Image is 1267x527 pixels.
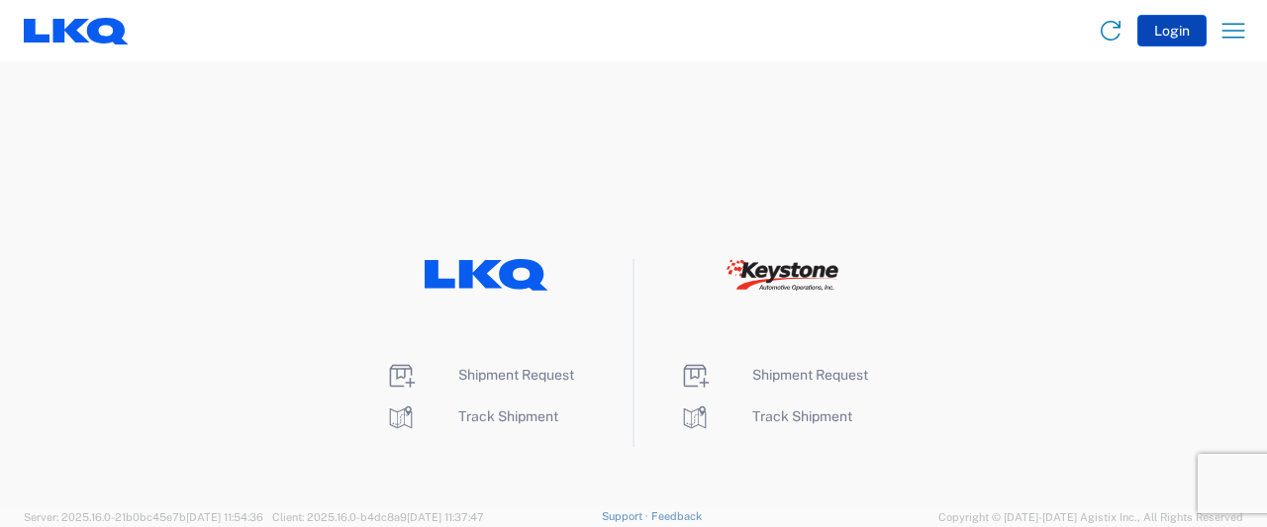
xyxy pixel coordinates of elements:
[679,367,868,383] a: Shipment Request
[186,511,263,523] span: [DATE] 11:54:36
[407,511,484,523] span: [DATE] 11:37:47
[938,508,1243,526] span: Copyright © [DATE]-[DATE] Agistix Inc., All Rights Reserved
[602,510,651,522] a: Support
[24,511,263,523] span: Server: 2025.16.0-21b0bc45e7b
[752,408,852,424] span: Track Shipment
[385,408,558,424] a: Track Shipment
[272,511,484,523] span: Client: 2025.16.0-b4dc8a9
[458,367,574,383] span: Shipment Request
[458,408,558,424] span: Track Shipment
[385,367,574,383] a: Shipment Request
[679,408,852,424] a: Track Shipment
[651,510,702,522] a: Feedback
[1137,15,1207,46] button: Login
[752,367,868,383] span: Shipment Request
